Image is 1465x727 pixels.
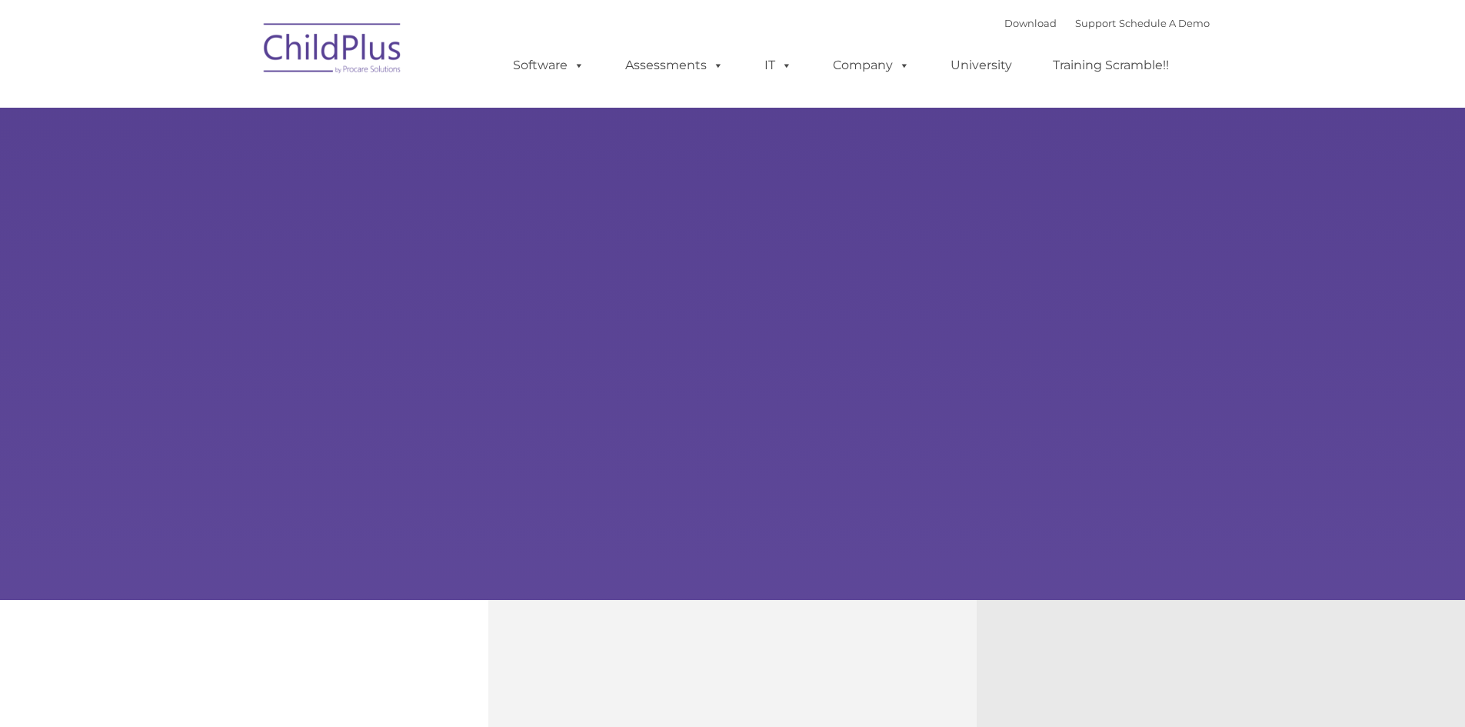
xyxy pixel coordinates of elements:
[1004,17,1057,29] a: Download
[749,50,807,81] a: IT
[1119,17,1210,29] a: Schedule A Demo
[1075,17,1116,29] a: Support
[498,50,600,81] a: Software
[256,12,410,89] img: ChildPlus by Procare Solutions
[610,50,739,81] a: Assessments
[1004,17,1210,29] font: |
[817,50,925,81] a: Company
[1037,50,1184,81] a: Training Scramble!!
[935,50,1027,81] a: University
